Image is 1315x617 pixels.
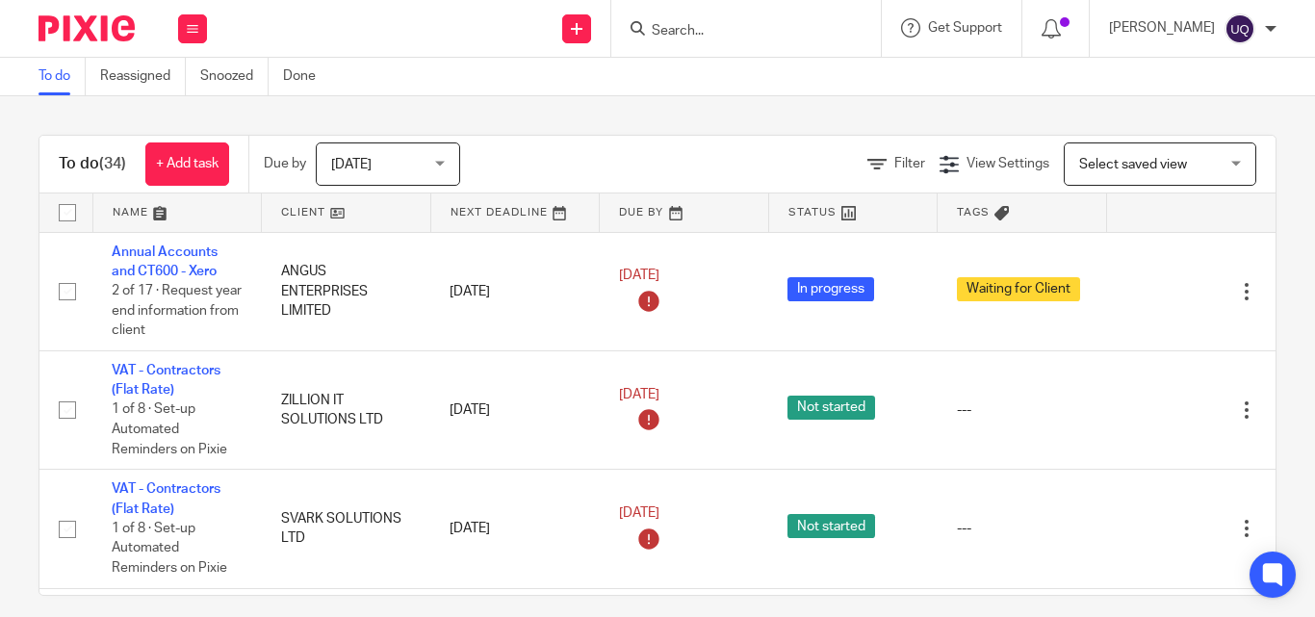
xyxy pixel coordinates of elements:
input: Search [650,23,823,40]
span: 1 of 8 · Set-up Automated Reminders on Pixie [112,403,227,456]
p: [PERSON_NAME] [1109,18,1215,38]
a: + Add task [145,142,229,186]
span: 1 of 8 · Set-up Automated Reminders on Pixie [112,522,227,575]
img: Pixie [39,15,135,41]
span: Not started [787,396,875,420]
a: VAT - Contractors (Flat Rate) [112,482,220,515]
span: View Settings [967,157,1049,170]
span: Not started [787,514,875,538]
div: --- [957,400,1088,420]
td: ANGUS ENTERPRISES LIMITED [262,232,431,350]
span: Tags [957,207,990,218]
a: Done [283,58,330,95]
a: VAT - Contractors (Flat Rate) [112,364,220,397]
td: [DATE] [430,232,600,350]
a: Reassigned [100,58,186,95]
span: [DATE] [619,506,659,520]
h1: To do [59,154,126,174]
div: --- [957,519,1088,538]
td: [DATE] [430,470,600,588]
span: Waiting for Client [957,277,1080,301]
p: Due by [264,154,306,173]
span: (34) [99,156,126,171]
span: [DATE] [619,388,659,401]
td: SVARK SOLUTIONS LTD [262,470,431,588]
img: svg%3E [1225,13,1255,44]
a: Annual Accounts and CT600 - Xero [112,245,218,278]
span: [DATE] [619,270,659,283]
td: [DATE] [430,350,600,469]
a: To do [39,58,86,95]
span: 2 of 17 · Request year end information from client [112,284,242,337]
span: In progress [787,277,874,301]
a: Snoozed [200,58,269,95]
span: Get Support [928,21,1002,35]
td: ZILLION IT SOLUTIONS LTD [262,350,431,469]
span: Select saved view [1079,158,1187,171]
span: [DATE] [331,158,372,171]
span: Filter [894,157,925,170]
